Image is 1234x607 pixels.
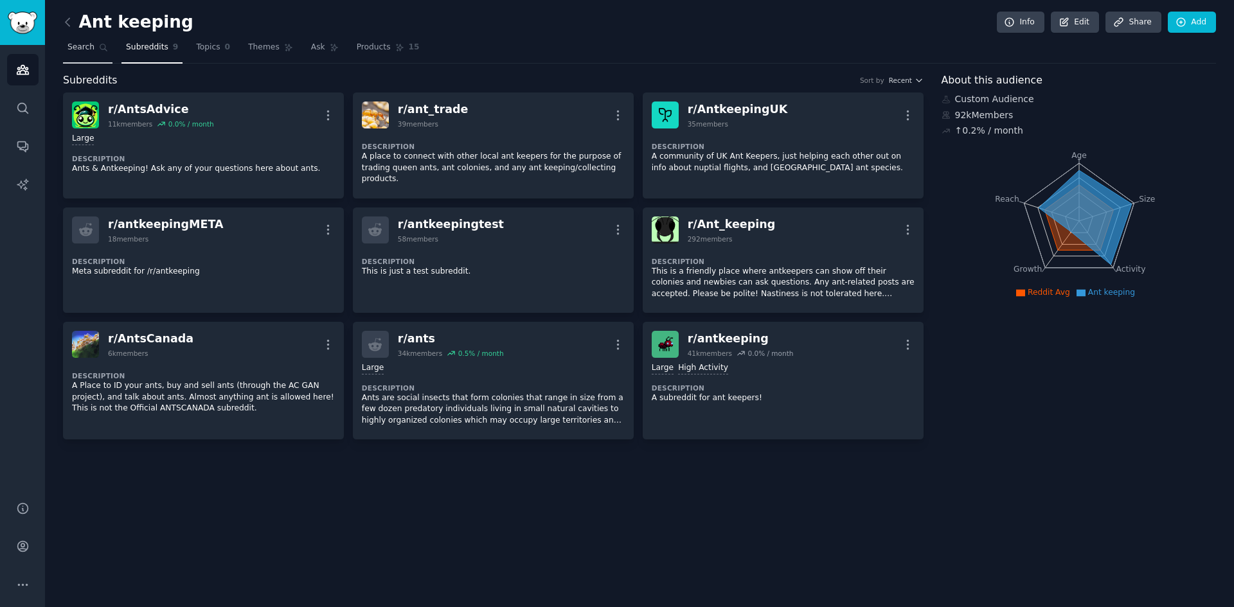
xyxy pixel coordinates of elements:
[357,42,391,53] span: Products
[72,257,335,266] dt: Description
[248,42,280,53] span: Themes
[688,101,788,118] div: r/ AntkeepingUK
[362,101,389,128] img: ant_trade
[398,101,469,118] div: r/ ant_trade
[1168,12,1216,33] a: Add
[398,216,504,233] div: r/ antkeepingtest
[72,154,335,163] dt: Description
[244,37,298,64] a: Themes
[307,37,343,64] a: Ask
[126,42,168,53] span: Subreddits
[108,331,193,347] div: r/ AntsCanada
[955,124,1023,137] div: ↑ 0.2 % / month
[688,119,728,128] div: 35 members
[678,362,728,374] div: High Activity
[72,380,335,414] p: A Place to ID your ants, buy and sell ants (through the AC GAN project), and talk about ants. Alm...
[311,42,325,53] span: Ask
[398,234,438,243] div: 58 members
[652,331,679,358] img: antkeeping
[652,142,915,151] dt: Description
[108,101,214,118] div: r/ AntsAdvice
[362,257,625,266] dt: Description
[997,12,1044,33] a: Info
[747,349,793,358] div: 0.0 % / month
[652,392,915,404] p: A subreddit for ant keepers!
[688,331,794,347] div: r/ antkeeping
[63,12,193,33] h2: Ant keeping
[362,151,625,185] p: A place to connect with other local ant keepers for the purpose of trading queen ants, ant coloni...
[72,133,94,145] div: Large
[652,101,679,128] img: AntkeepingUK
[889,76,924,85] button: Recent
[889,76,912,85] span: Recent
[72,163,335,175] p: Ants & Antkeeping! Ask any of your questions here about ants.
[353,92,634,198] a: ant_trader/ant_trade39membersDescriptionA place to connect with other local ant keepers for the p...
[173,42,179,53] span: 9
[652,362,674,374] div: Large
[63,322,344,439] a: AntsCanadar/AntsCanada6kmembersDescriptionA Place to ID your ants, buy and sell ants (through the...
[1028,288,1070,297] span: Reddit Avg
[652,383,915,392] dt: Description
[995,194,1019,203] tspan: Reach
[362,362,384,374] div: Large
[108,119,152,128] div: 11k members
[352,37,424,64] a: Products15
[1139,194,1155,203] tspan: Size
[643,207,924,313] a: Ant_keepingr/Ant_keeping292membersDescriptionThis is a friendly place where antkeepers can show o...
[643,92,924,198] a: AntkeepingUKr/AntkeepingUK35membersDescriptionA community of UK Ant Keepers, just helping each ot...
[63,207,344,313] a: r/antkeepingMETA18membersDescriptionMeta subreddit for /r/antkeeping
[72,266,335,277] p: Meta subreddit for /r/antkeeping
[108,234,148,243] div: 18 members
[1105,12,1161,33] a: Share
[8,12,37,34] img: GummySearch logo
[652,151,915,173] p: A community of UK Ant Keepers, just helping each other out on info about nuptial flights, and [GE...
[1071,151,1087,160] tspan: Age
[942,73,1042,89] span: About this audience
[942,92,1217,106] div: Custom Audience
[192,37,235,64] a: Topics0
[652,266,915,300] p: This is a friendly place where antkeepers can show off their colonies and newbies can ask questio...
[652,257,915,266] dt: Description
[409,42,420,53] span: 15
[72,371,335,380] dt: Description
[652,216,679,243] img: Ant_keeping
[121,37,183,64] a: Subreddits9
[688,349,732,358] div: 41k members
[1051,12,1099,33] a: Edit
[196,42,220,53] span: Topics
[688,216,776,233] div: r/ Ant_keeping
[860,76,884,85] div: Sort by
[108,349,148,358] div: 6k members
[362,383,625,392] dt: Description
[108,216,224,233] div: r/ antkeepingMETA
[1014,265,1042,274] tspan: Growth
[362,142,625,151] dt: Description
[63,92,344,198] a: AntsAdvicer/AntsAdvice11kmembers0.0% / monthLargeDescriptionAnts & Antkeeping! Ask any of your qu...
[362,392,625,427] p: Ants are social insects that form colonies that range in size from a few dozen predatory individu...
[398,349,442,358] div: 34k members
[398,119,438,128] div: 39 members
[353,322,634,439] a: r/ants34kmembers0.5% / monthLargeDescriptionAnts are social insects that form colonies that range...
[942,109,1217,122] div: 92k Members
[353,207,634,313] a: r/antkeepingtest58membersDescriptionThis is just a test subreddit.
[225,42,231,53] span: 0
[168,119,214,128] div: 0.0 % / month
[63,73,118,89] span: Subreddits
[1116,265,1145,274] tspan: Activity
[1088,288,1135,297] span: Ant keeping
[362,266,625,277] p: This is just a test subreddit.
[458,349,504,358] div: 0.5 % / month
[67,42,94,53] span: Search
[643,322,924,439] a: antkeepingr/antkeeping41kmembers0.0% / monthLargeHigh ActivityDescriptionA subreddit for ant keep...
[72,101,99,128] img: AntsAdvice
[72,331,99,358] img: AntsCanada
[398,331,504,347] div: r/ ants
[63,37,112,64] a: Search
[688,234,733,243] div: 292 members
